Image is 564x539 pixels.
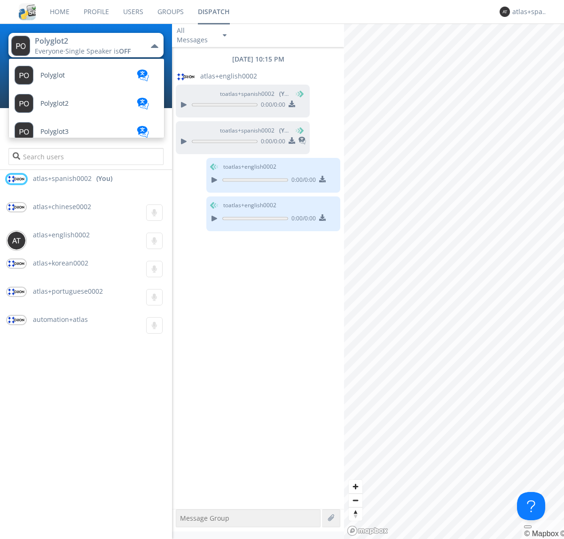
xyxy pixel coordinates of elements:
span: atlas+portuguese0002 [33,287,103,296]
div: All Messages [177,26,214,45]
img: download media button [289,137,295,144]
span: OFF [119,47,131,55]
a: Mapbox [524,530,558,538]
input: Search users [8,148,163,165]
span: Polyglot2 [40,100,69,107]
img: download media button [319,214,326,221]
div: (You) [96,174,112,183]
img: translation-blue.svg [136,70,150,81]
span: (You) [279,126,293,134]
span: atlas+english0002 [200,71,257,81]
span: Polyglot [40,72,65,79]
img: orion-labs-logo.svg [177,73,196,81]
ul: Polyglot2Everyone·Single Speaker isOFF [8,58,164,138]
img: cddb5a64eb264b2086981ab96f4c1ba7 [19,3,36,20]
img: translated-message [298,137,306,144]
img: translation-blue.svg [136,126,150,138]
span: atlas+english0002 [33,230,90,239]
div: Polyglot2 [35,36,141,47]
span: to atlas+english0002 [223,163,276,171]
span: to atlas+english0002 [223,201,276,210]
img: translation-blue.svg [136,98,150,109]
span: 0:00 / 0:00 [258,101,285,111]
span: 0:00 / 0:00 [258,137,285,148]
span: atlas+chinese0002 [33,202,91,211]
span: 0:00 / 0:00 [288,214,316,225]
img: orion-labs-logo.svg [7,288,26,296]
span: Polyglot3 [40,128,69,135]
div: atlas+spanish0002 [512,7,548,16]
span: This is a translated message [298,135,306,148]
img: 373638.png [7,231,26,250]
button: Reset bearing to north [349,507,362,521]
img: download media button [319,176,326,182]
a: Mapbox logo [347,525,388,536]
span: automation+atlas [33,315,88,324]
img: orion-labs-logo.svg [7,259,26,268]
button: Zoom out [349,493,362,507]
button: Toggle attribution [524,525,532,528]
img: orion-labs-logo.svg [7,316,26,324]
span: to atlas+spanish0002 [220,126,290,135]
button: Zoom in [349,480,362,493]
img: orion-labs-logo.svg [7,203,26,211]
img: download media button [289,101,295,107]
span: Single Speaker is [65,47,131,55]
span: atlas+korean0002 [33,258,88,267]
span: Reset bearing to north [349,508,362,521]
div: Everyone · [35,47,141,56]
span: 0:00 / 0:00 [288,176,316,186]
span: (You) [279,90,293,98]
img: 373638.png [500,7,510,17]
iframe: Toggle Customer Support [517,492,545,520]
button: Polyglot2Everyone·Single Speaker isOFF [8,33,163,57]
img: orion-labs-logo.svg [7,175,26,183]
span: atlas+spanish0002 [33,174,92,183]
img: 373638.png [11,36,30,56]
span: to atlas+spanish0002 [220,90,290,98]
img: caret-down-sm.svg [223,34,227,37]
div: [DATE] 10:15 PM [172,55,344,64]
